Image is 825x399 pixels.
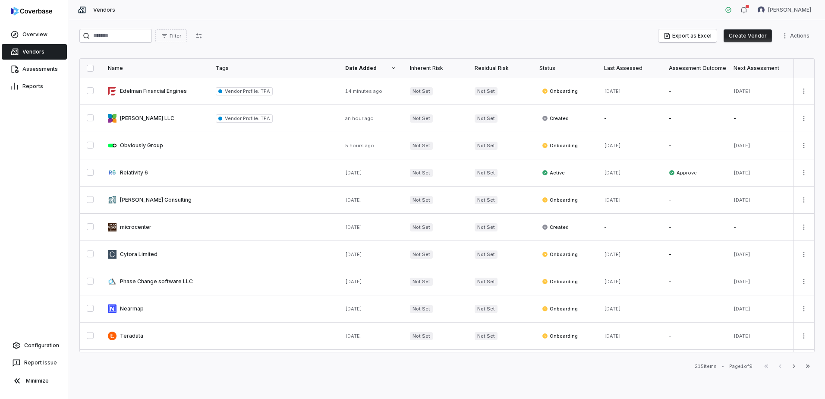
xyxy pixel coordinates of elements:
td: - [727,105,791,132]
td: - [662,214,727,241]
span: Not Set [410,332,433,340]
td: - [662,187,727,214]
span: 5 hours ago [345,142,374,149]
td: - [597,214,662,241]
span: Not Set [475,169,498,177]
span: Not Set [475,305,498,313]
a: Reports [2,79,67,94]
span: Filter [170,33,181,39]
span: [PERSON_NAME] [768,6,811,13]
span: Not Set [475,223,498,231]
span: Not Set [410,142,433,150]
a: Assessments [2,61,67,77]
button: Filter [155,29,187,42]
span: Not Set [475,250,498,259]
div: Last Assessed [604,65,655,72]
span: [DATE] [345,279,362,285]
span: Vendor Profile : [225,88,259,94]
button: Minimize [3,372,65,389]
img: Kourtney Shields avatar [758,6,765,13]
span: Not Set [410,114,433,123]
button: More actions [797,329,811,342]
span: Not Set [475,114,498,123]
td: - [662,105,727,132]
span: [DATE] [734,142,750,149]
span: [DATE] [345,197,362,203]
span: [DATE] [604,279,621,285]
span: 14 minutes ago [345,88,382,94]
button: More actions [797,221,811,234]
span: Onboarding [542,305,578,312]
span: Not Set [475,196,498,204]
span: [DATE] [734,306,750,312]
span: [DATE] [734,251,750,257]
span: [DATE] [734,279,750,285]
div: • [722,363,724,369]
div: Date Added [345,65,396,72]
div: Name [108,65,202,72]
button: Create Vendor [724,29,772,42]
a: Overview [2,27,67,42]
button: More actions [779,29,815,42]
span: Not Set [410,250,433,259]
button: More actions [797,248,811,261]
span: Not Set [475,332,498,340]
span: Onboarding [542,332,578,339]
div: Inherent Risk [410,65,461,72]
span: Onboarding [542,88,578,95]
span: [DATE] [345,224,362,230]
img: logo-D7KZi-bG.svg [11,7,52,16]
span: [DATE] [345,251,362,257]
span: [DATE] [604,251,621,257]
button: More actions [797,85,811,98]
div: Tags [216,65,331,72]
td: - [662,78,727,105]
button: Export as Excel [658,29,717,42]
span: [DATE] [604,142,621,149]
span: [DATE] [604,306,621,312]
td: - [727,214,791,241]
span: [DATE] [604,170,621,176]
span: [DATE] [604,197,621,203]
span: Onboarding [542,142,578,149]
div: Status [539,65,590,72]
button: More actions [797,112,811,125]
td: - [662,268,727,295]
td: - [662,241,727,268]
span: Not Set [475,87,498,95]
div: 215 items [695,363,717,370]
span: Not Set [410,278,433,286]
button: More actions [797,275,811,288]
span: TPA [259,115,270,121]
button: More actions [797,193,811,206]
span: TPA [259,88,270,94]
span: Vendor Profile : [225,115,259,121]
span: Onboarding [542,251,578,258]
button: Kourtney Shields avatar[PERSON_NAME] [753,3,816,16]
div: Assessment Outcome [669,65,720,72]
td: - [662,132,727,159]
span: [DATE] [345,170,362,176]
span: Not Set [410,196,433,204]
span: [DATE] [734,170,750,176]
button: Report Issue [3,355,65,370]
span: [DATE] [345,306,362,312]
span: Active [542,169,565,176]
div: Residual Risk [475,65,526,72]
span: Created [542,224,569,231]
span: [DATE] [734,197,750,203]
span: [DATE] [604,88,621,94]
span: [DATE] [734,88,750,94]
span: Not Set [475,142,498,150]
button: More actions [797,139,811,152]
span: Not Set [410,305,433,313]
td: - [597,105,662,132]
span: [DATE] [604,333,621,339]
span: Vendors [93,6,115,13]
td: - [662,323,727,350]
span: Not Set [475,278,498,286]
span: Not Set [410,223,433,231]
span: [DATE] [345,333,362,339]
span: Not Set [410,169,433,177]
span: Onboarding [542,196,578,203]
